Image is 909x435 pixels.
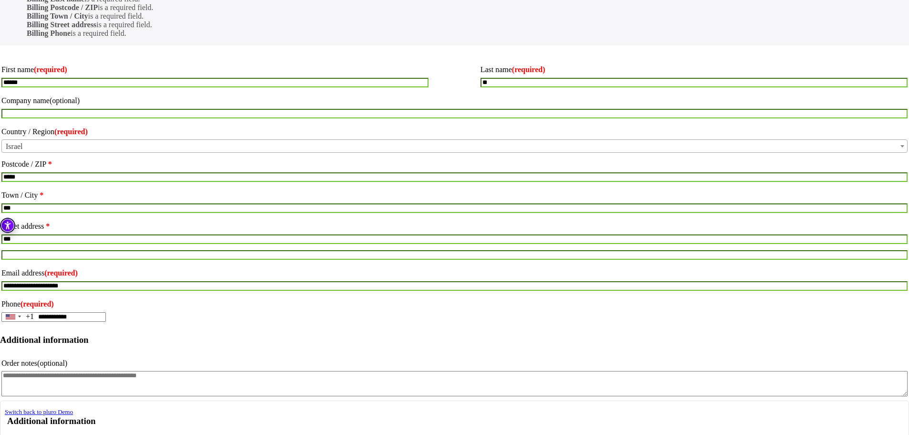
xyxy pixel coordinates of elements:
[27,3,894,12] li: is a required field.
[34,65,67,74] abbr: required
[27,12,894,21] li: is a required field.
[1,356,908,371] label: Order notes
[21,300,54,308] abbr: required
[1,265,908,281] label: Email address
[5,408,73,415] a: Switch back to pluro Demo
[27,29,894,38] li: is a required field.
[37,359,67,367] span: (optional)
[1,219,908,234] label: Street address
[40,191,43,199] abbr: required
[1,62,428,77] label: First name
[27,12,88,20] strong: Billing Town / City
[1,139,908,153] span: Country / Region
[54,127,88,136] abbr: required
[7,415,902,427] h3: Additional information
[48,160,52,168] abbr: required
[1,93,908,108] label: Company name
[1,188,908,203] label: Town / City
[27,29,71,37] strong: Billing Phone
[2,140,907,153] span: Israel
[27,21,96,29] strong: Billing Street address
[1,297,908,312] label: Phone
[481,62,908,77] label: Last name
[27,21,894,29] li: is a required field.
[50,96,80,105] span: (optional)
[1,157,908,172] label: Postcode / ZIP
[1,124,908,139] label: Country / Region
[44,269,78,277] abbr: required
[46,222,50,230] abbr: required
[26,312,34,321] div: +1
[2,312,34,321] button: Selected country
[512,65,545,74] abbr: required
[27,3,98,11] strong: Billing Postcode / ZIP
